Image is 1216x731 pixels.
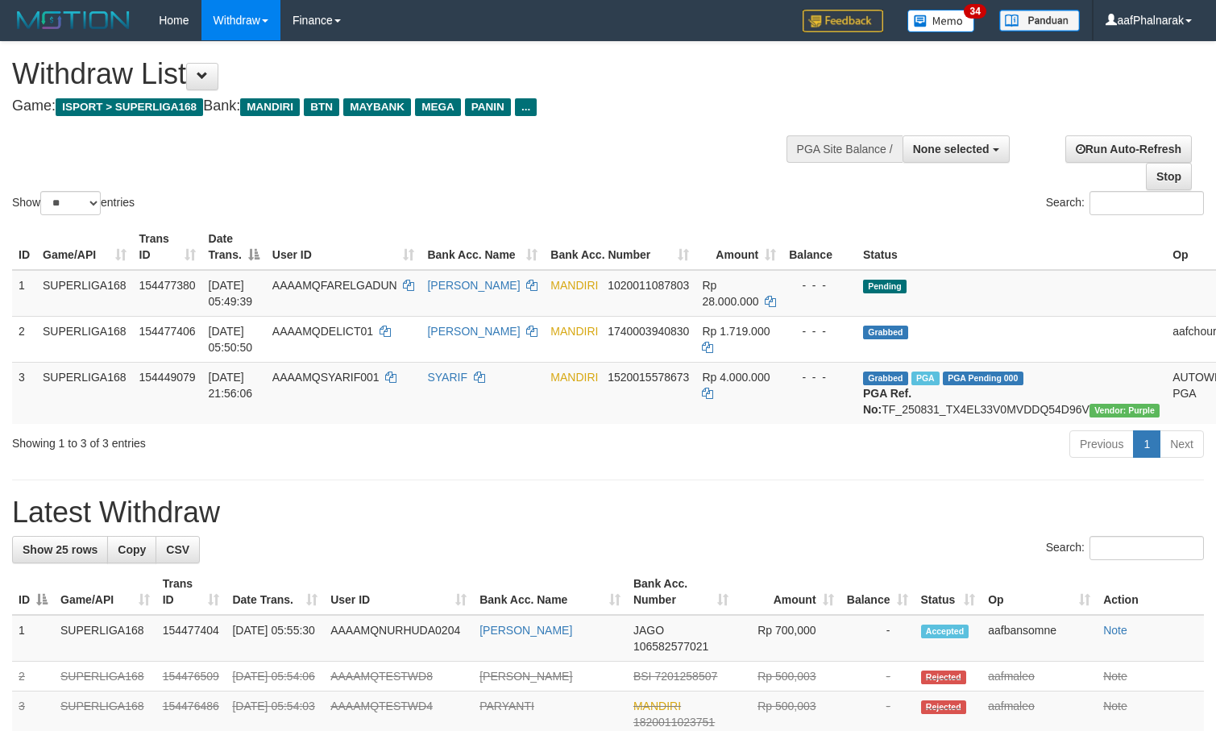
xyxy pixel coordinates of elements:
[608,325,689,338] span: Copy 1740003940830 to clipboard
[226,662,324,692] td: [DATE] 05:54:06
[943,372,1023,385] span: PGA Pending
[1069,430,1134,458] a: Previous
[1133,430,1160,458] a: 1
[473,569,627,615] th: Bank Acc. Name: activate to sort column ascending
[633,700,681,712] span: MANDIRI
[479,624,572,637] a: [PERSON_NAME]
[54,615,156,662] td: SUPERLIGA168
[1089,191,1204,215] input: Search:
[1089,404,1160,417] span: Vendor URL: https://trx4.1velocity.biz
[118,543,146,556] span: Copy
[695,224,782,270] th: Amount: activate to sort column ascending
[789,369,850,385] div: - - -
[857,362,1166,424] td: TF_250831_TX4EL33V0MVDDQ54D96V
[1160,430,1204,458] a: Next
[633,624,664,637] span: JAGO
[36,316,133,362] td: SUPERLIGA168
[1103,700,1127,712] a: Note
[863,280,907,293] span: Pending
[786,135,903,163] div: PGA Site Balance /
[324,615,473,662] td: AAAAMQNURHUDA0204
[139,325,196,338] span: 154477406
[40,191,101,215] select: Showentries
[272,325,373,338] span: AAAAMQDELICT01
[1146,163,1192,190] a: Stop
[12,58,795,90] h1: Withdraw List
[789,277,850,293] div: - - -
[840,569,915,615] th: Balance: activate to sort column ascending
[54,569,156,615] th: Game/API: activate to sort column ascending
[12,224,36,270] th: ID
[156,536,200,563] a: CSV
[782,224,857,270] th: Balance
[1046,536,1204,560] label: Search:
[12,662,54,692] td: 2
[1103,670,1127,683] a: Note
[964,4,986,19] span: 34
[1097,569,1204,615] th: Action
[156,615,226,662] td: 154477404
[324,662,473,692] td: AAAAMQTESTWD8
[735,662,840,692] td: Rp 500,003
[36,224,133,270] th: Game/API: activate to sort column ascending
[627,569,735,615] th: Bank Acc. Number: activate to sort column ascending
[633,640,708,653] span: Copy 106582577021 to clipboard
[1046,191,1204,215] label: Search:
[304,98,339,116] span: BTN
[421,224,544,270] th: Bank Acc. Name: activate to sort column ascending
[156,662,226,692] td: 154476509
[139,279,196,292] span: 154477380
[209,279,253,308] span: [DATE] 05:49:39
[911,372,940,385] span: Marked by aafchoeunmanni
[465,98,511,116] span: PANIN
[633,670,652,683] span: BSI
[863,326,908,339] span: Grabbed
[139,371,196,384] span: 154449079
[857,224,1166,270] th: Status
[982,615,1097,662] td: aafbansomne
[272,371,380,384] span: AAAAMQSYARIF001
[915,569,982,615] th: Status: activate to sort column ascending
[12,615,54,662] td: 1
[12,98,795,114] h4: Game: Bank:
[12,429,495,451] div: Showing 1 to 3 of 3 entries
[427,325,520,338] a: [PERSON_NAME]
[550,325,598,338] span: MANDIRI
[427,279,520,292] a: [PERSON_NAME]
[863,387,911,416] b: PGA Ref. No:
[156,569,226,615] th: Trans ID: activate to sort column ascending
[36,270,133,317] td: SUPERLIGA168
[654,670,717,683] span: Copy 7201258507 to clipboard
[56,98,203,116] span: ISPORT > SUPERLIGA168
[107,536,156,563] a: Copy
[921,671,966,684] span: Rejected
[608,279,689,292] span: Copy 1020011087803 to clipboard
[550,279,598,292] span: MANDIRI
[479,700,534,712] a: PARYANTI
[133,224,202,270] th: Trans ID: activate to sort column ascending
[863,372,908,385] span: Grabbed
[921,625,969,638] span: Accepted
[209,325,253,354] span: [DATE] 05:50:50
[550,371,598,384] span: MANDIRI
[1103,624,1127,637] a: Note
[702,371,770,384] span: Rp 4.000.000
[12,8,135,32] img: MOTION_logo.png
[735,569,840,615] th: Amount: activate to sort column ascending
[427,371,467,384] a: SYARIF
[913,143,990,156] span: None selected
[803,10,883,32] img: Feedback.jpg
[789,323,850,339] div: - - -
[907,10,975,32] img: Button%20Memo.svg
[982,569,1097,615] th: Op: activate to sort column ascending
[633,716,715,729] span: Copy 1820011023751 to clipboard
[544,224,695,270] th: Bank Acc. Number: activate to sort column ascending
[226,615,324,662] td: [DATE] 05:55:30
[702,279,758,308] span: Rp 28.000.000
[324,569,473,615] th: User ID: activate to sort column ascending
[840,662,915,692] td: -
[1089,536,1204,560] input: Search:
[209,371,253,400] span: [DATE] 21:56:06
[515,98,537,116] span: ...
[12,496,1204,529] h1: Latest Withdraw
